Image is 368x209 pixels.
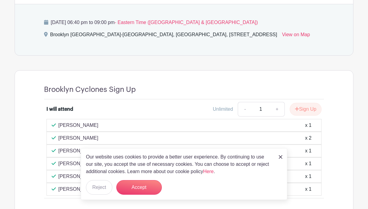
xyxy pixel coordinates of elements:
[305,147,312,155] div: x 1
[279,155,282,159] img: close_button-5f87c8562297e5c2d7936805f587ecaba9071eb48480494691a3f1689db116b3.svg
[44,19,324,26] p: [DATE] 06:40 pm to 09:00 pm
[50,31,277,41] div: Brooklyn [GEOGRAPHIC_DATA]-[GEOGRAPHIC_DATA], [GEOGRAPHIC_DATA], [STREET_ADDRESS]
[116,180,162,195] button: Accept
[305,173,312,180] div: x 1
[305,134,312,142] div: x 2
[305,160,312,167] div: x 1
[203,169,214,174] a: Here
[46,106,73,113] div: I will attend
[282,31,310,41] a: View on Map
[213,106,233,113] div: Unlimited
[58,173,98,180] p: [PERSON_NAME]
[58,160,98,167] p: [PERSON_NAME]
[58,134,98,142] p: [PERSON_NAME]
[58,122,98,129] p: [PERSON_NAME]
[305,186,312,193] div: x 1
[58,147,98,155] p: [PERSON_NAME]
[86,180,112,195] button: Reject
[305,122,312,129] div: x 1
[238,102,252,117] a: -
[290,103,322,116] button: Sign Up
[44,85,136,94] h4: Brooklyn Cyclones Sign Up
[86,153,272,175] p: Our website uses cookies to provide a better user experience. By continuing to use our site, you ...
[58,186,98,193] p: [PERSON_NAME]
[270,102,285,117] a: +
[114,20,258,25] span: - Eastern Time ([GEOGRAPHIC_DATA] & [GEOGRAPHIC_DATA])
